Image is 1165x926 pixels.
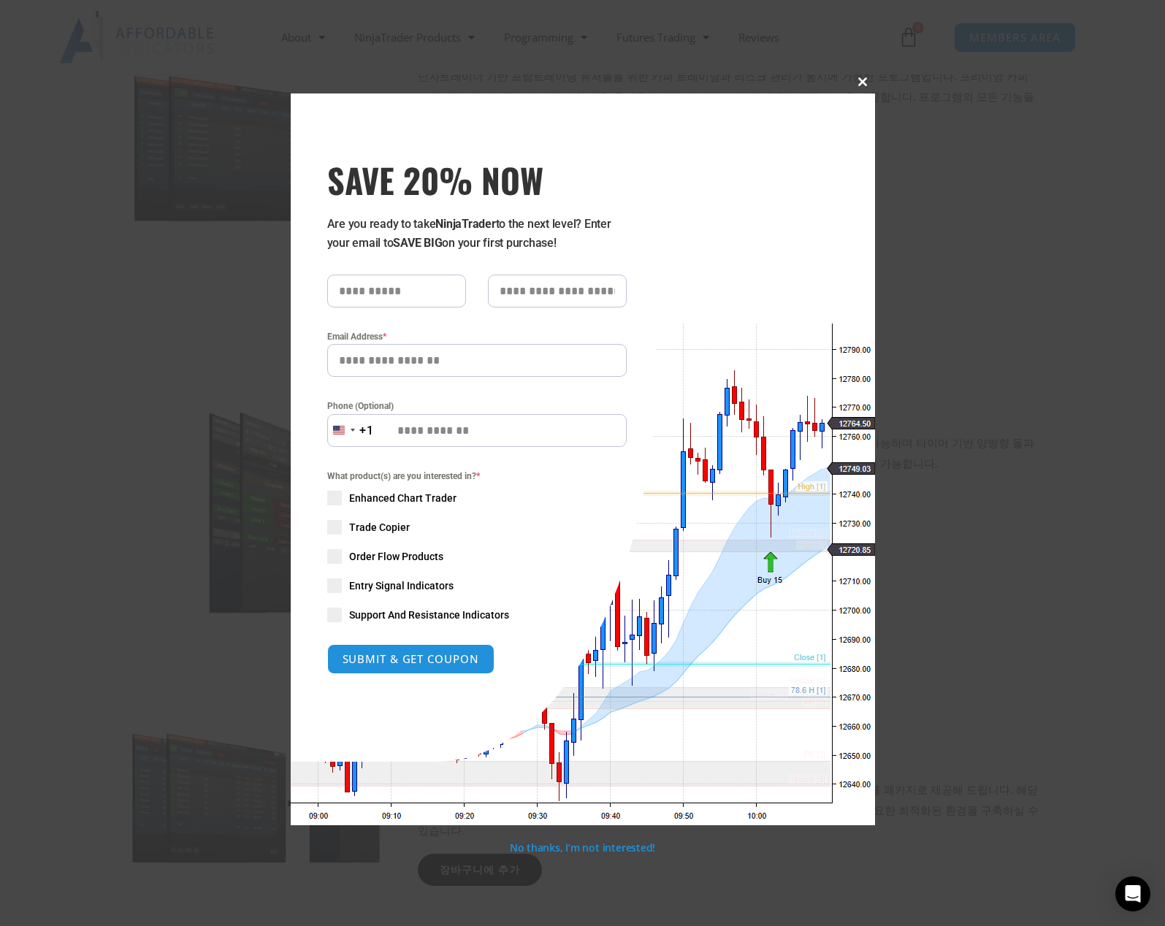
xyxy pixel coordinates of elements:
[327,215,627,253] p: Are you ready to take to the next level? Enter your email to on your first purchase!
[327,159,627,200] span: SAVE 20% NOW
[349,491,457,505] span: Enhanced Chart Trader
[359,421,374,440] div: +1
[327,578,627,593] label: Entry Signal Indicators
[393,236,442,250] strong: SAVE BIG
[349,520,410,535] span: Trade Copier
[327,414,374,447] button: Selected country
[327,329,627,344] label: Email Address
[349,549,443,564] span: Order Flow Products
[327,644,494,674] button: SUBMIT & GET COUPON
[349,578,454,593] span: Entry Signal Indicators
[327,491,627,505] label: Enhanced Chart Trader
[327,469,627,483] span: What product(s) are you interested in?
[327,608,627,622] label: Support And Resistance Indicators
[1115,876,1150,911] div: Open Intercom Messenger
[327,549,627,564] label: Order Flow Products
[327,399,627,413] label: Phone (Optional)
[435,217,495,231] strong: NinjaTrader
[327,520,627,535] label: Trade Copier
[349,608,509,622] span: Support And Resistance Indicators
[510,841,655,854] a: No thanks, I’m not interested!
